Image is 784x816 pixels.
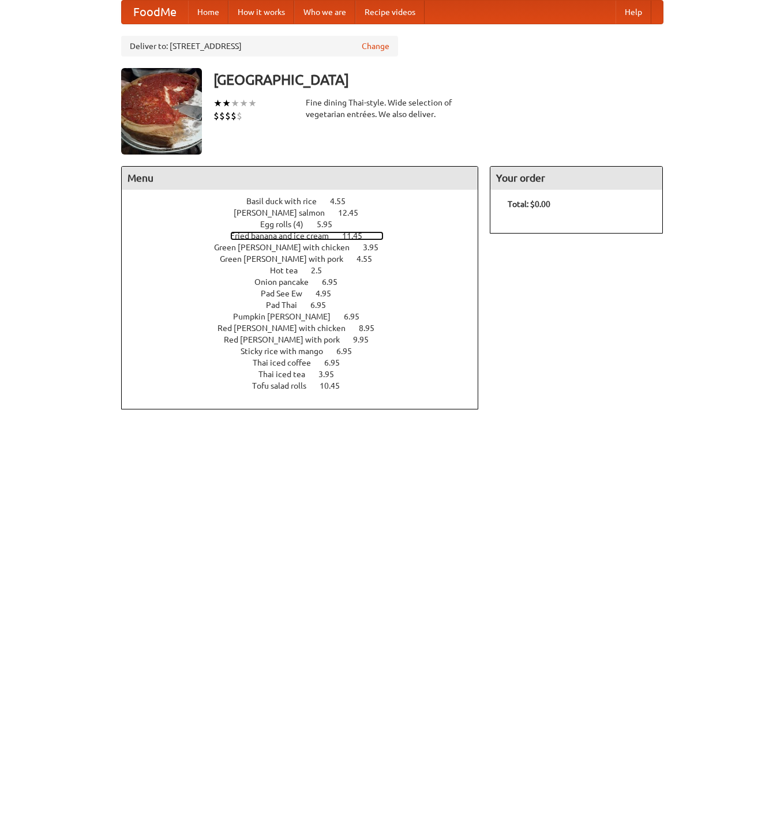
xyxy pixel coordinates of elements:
span: 6.95 [336,347,363,356]
span: 6.95 [344,312,371,321]
span: 6.95 [322,277,349,287]
span: 6.95 [324,358,351,367]
li: $ [225,110,231,122]
span: Pumpkin [PERSON_NAME] [233,312,342,321]
span: 5.95 [317,220,344,229]
a: Pad Thai 6.95 [266,300,347,310]
span: Thai iced coffee [253,358,322,367]
a: Pumpkin [PERSON_NAME] 6.95 [233,312,381,321]
li: $ [213,110,219,122]
li: ★ [248,97,257,110]
a: Red [PERSON_NAME] with chicken 8.95 [217,324,396,333]
span: Onion pancake [254,277,320,287]
a: Thai iced tea 3.95 [258,370,355,379]
span: Hot tea [270,266,309,275]
a: Who we are [294,1,355,24]
span: [PERSON_NAME] salmon [234,208,336,217]
a: Green [PERSON_NAME] with chicken 3.95 [214,243,400,252]
a: Tofu salad rolls 10.45 [252,381,361,390]
span: 3.95 [318,370,346,379]
span: 10.45 [320,381,351,390]
a: Home [188,1,228,24]
span: Egg rolls (4) [260,220,315,229]
a: Thai iced coffee 6.95 [253,358,361,367]
a: Green [PERSON_NAME] with pork 4.55 [220,254,393,264]
span: Pad See Ew [261,289,314,298]
div: Fine dining Thai-style. Wide selection of vegetarian entrées. We also deliver. [306,97,479,120]
li: ★ [213,97,222,110]
span: Basil duck with rice [246,197,328,206]
li: ★ [222,97,231,110]
span: Red [PERSON_NAME] with chicken [217,324,357,333]
li: $ [237,110,242,122]
a: Onion pancake 6.95 [254,277,359,287]
span: Tofu salad rolls [252,381,318,390]
span: Fried banana and ice cream [230,231,340,240]
a: Recipe videos [355,1,425,24]
li: $ [231,110,237,122]
span: 6.95 [310,300,337,310]
li: ★ [239,97,248,110]
span: Green [PERSON_NAME] with pork [220,254,355,264]
a: [PERSON_NAME] salmon 12.45 [234,208,380,217]
b: Total: $0.00 [508,200,550,209]
a: Fried banana and ice cream 11.45 [230,231,384,240]
h4: Your order [490,167,662,190]
span: Pad Thai [266,300,309,310]
a: How it works [228,1,294,24]
li: $ [219,110,225,122]
a: Basil duck with rice 4.55 [246,197,367,206]
li: ★ [231,97,239,110]
img: angular.jpg [121,68,202,155]
span: Green [PERSON_NAME] with chicken [214,243,361,252]
a: Red [PERSON_NAME] with pork 9.95 [224,335,390,344]
a: Hot tea 2.5 [270,266,343,275]
div: Deliver to: [STREET_ADDRESS] [121,36,398,57]
a: Pad See Ew 4.95 [261,289,352,298]
span: 3.95 [363,243,390,252]
span: 4.95 [316,289,343,298]
span: 2.5 [311,266,333,275]
span: 12.45 [338,208,370,217]
a: Help [616,1,651,24]
a: FoodMe [122,1,188,24]
span: Sticky rice with mango [241,347,335,356]
span: 4.55 [330,197,357,206]
span: 4.55 [357,254,384,264]
span: Thai iced tea [258,370,317,379]
a: Change [362,40,389,52]
span: 8.95 [359,324,386,333]
a: Sticky rice with mango 6.95 [241,347,373,356]
a: Egg rolls (4) 5.95 [260,220,354,229]
span: 11.45 [342,231,374,240]
h3: [GEOGRAPHIC_DATA] [213,68,663,91]
span: 9.95 [353,335,380,344]
span: Red [PERSON_NAME] with pork [224,335,351,344]
h4: Menu [122,167,478,190]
